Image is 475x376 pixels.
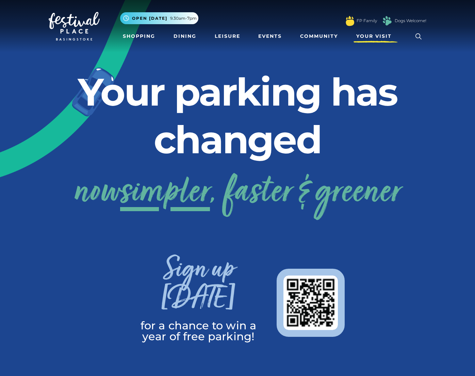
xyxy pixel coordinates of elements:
span: simpler [120,166,210,220]
span: Open [DATE] [132,15,167,21]
p: for a chance to win a year of free parking! [130,320,266,342]
a: Events [256,30,284,43]
h3: Sign up [DATE] [130,256,266,320]
img: Festival Place Logo [49,12,100,41]
a: FP Family [357,18,377,24]
a: Leisure [212,30,243,43]
a: Dining [171,30,199,43]
span: 9.30am-7pm [170,15,197,21]
a: Dogs Welcome! [395,18,426,24]
button: Open [DATE] 9.30am-7pm [120,12,198,24]
a: Your Visit [354,30,398,43]
a: Shopping [120,30,158,43]
span: Your Visit [356,33,392,40]
a: Community [297,30,341,43]
a: nowsimpler, faster & greener [74,166,401,220]
h2: Your parking has changed [49,68,426,163]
